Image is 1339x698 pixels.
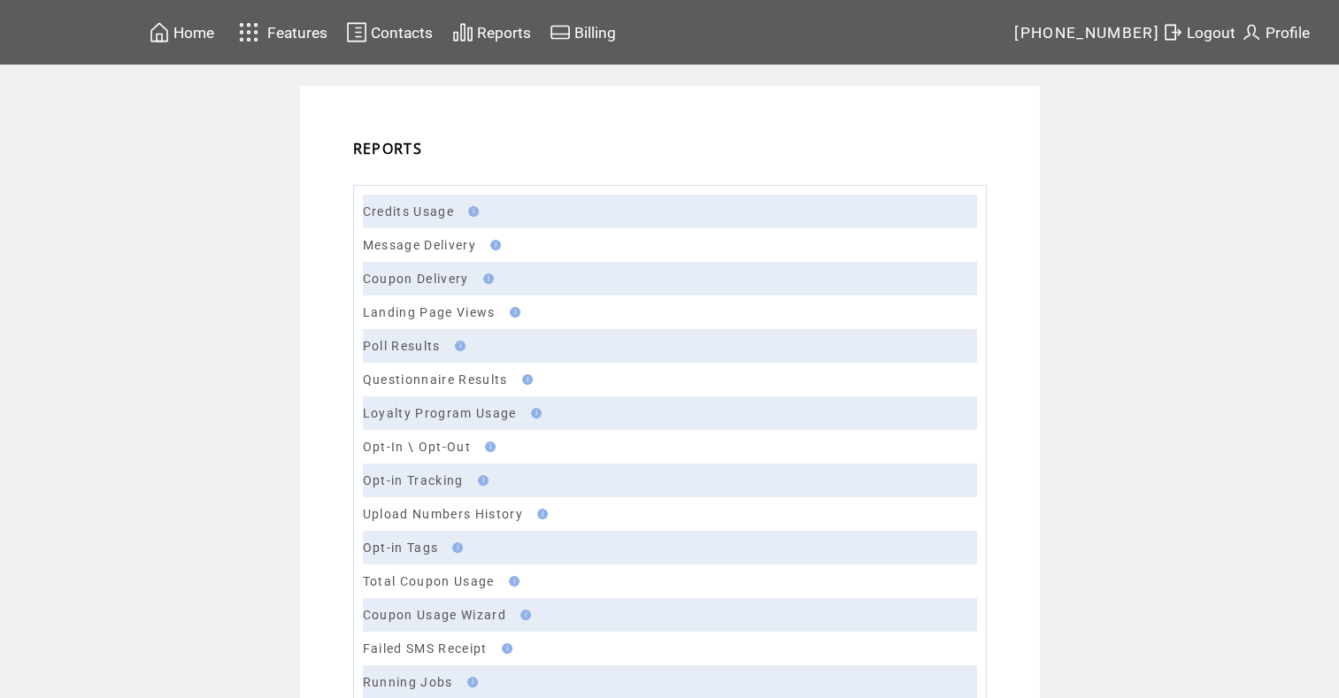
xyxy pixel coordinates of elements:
[462,677,478,687] img: help.gif
[547,19,619,46] a: Billing
[532,509,548,519] img: help.gif
[515,610,531,620] img: help.gif
[363,608,506,622] a: Coupon Usage Wizard
[363,641,488,656] a: Failed SMS Receipt
[346,21,367,43] img: contacts.svg
[1266,24,1310,42] span: Profile
[463,206,479,217] img: help.gif
[1187,24,1235,42] span: Logout
[343,19,435,46] a: Contacts
[363,406,517,420] a: Loyalty Program Usage
[1241,21,1262,43] img: profile.svg
[480,441,496,452] img: help.gif
[371,24,433,42] span: Contacts
[504,307,520,318] img: help.gif
[496,643,512,654] img: help.gif
[363,204,454,219] a: Credits Usage
[363,440,471,454] a: Opt-In \ Opt-Out
[363,272,469,286] a: Coupon Delivery
[363,372,508,387] a: Questionnaire Results
[504,576,519,587] img: help.gif
[363,675,453,689] a: Running Jobs
[363,305,496,319] a: Landing Page Views
[526,408,542,418] img: help.gif
[146,19,217,46] a: Home
[234,18,265,47] img: features.svg
[1014,24,1159,42] span: [PHONE_NUMBER]
[1238,19,1312,46] a: Profile
[363,574,495,588] a: Total Coupon Usage
[267,24,327,42] span: Features
[363,541,439,555] a: Opt-in Tags
[450,341,466,351] img: help.gif
[517,374,533,385] img: help.gif
[550,21,571,43] img: creidtcard.svg
[149,21,170,43] img: home.svg
[363,473,464,487] a: Opt-in Tracking
[574,24,616,42] span: Billing
[173,24,214,42] span: Home
[231,15,331,50] a: Features
[353,139,422,158] span: REPORTS
[473,475,489,486] img: help.gif
[363,339,441,353] a: Poll Results
[477,24,531,42] span: Reports
[452,21,473,43] img: chart.svg
[478,273,494,284] img: help.gif
[450,19,534,46] a: Reports
[363,507,523,521] a: Upload Numbers History
[447,542,463,553] img: help.gif
[1162,21,1183,43] img: exit.svg
[1159,19,1238,46] a: Logout
[485,240,501,250] img: help.gif
[363,238,476,252] a: Message Delivery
